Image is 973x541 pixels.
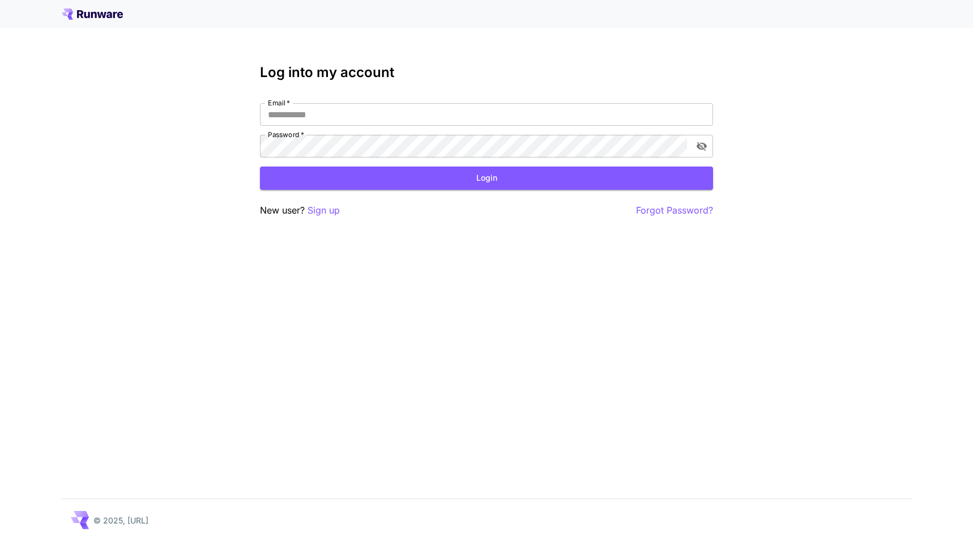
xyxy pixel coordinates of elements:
[636,203,713,218] button: Forgot Password?
[260,167,713,190] button: Login
[93,514,148,526] p: © 2025, [URL]
[260,65,713,80] h3: Log into my account
[308,203,340,218] button: Sign up
[268,98,290,108] label: Email
[260,203,340,218] p: New user?
[268,130,304,139] label: Password
[692,136,712,156] button: toggle password visibility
